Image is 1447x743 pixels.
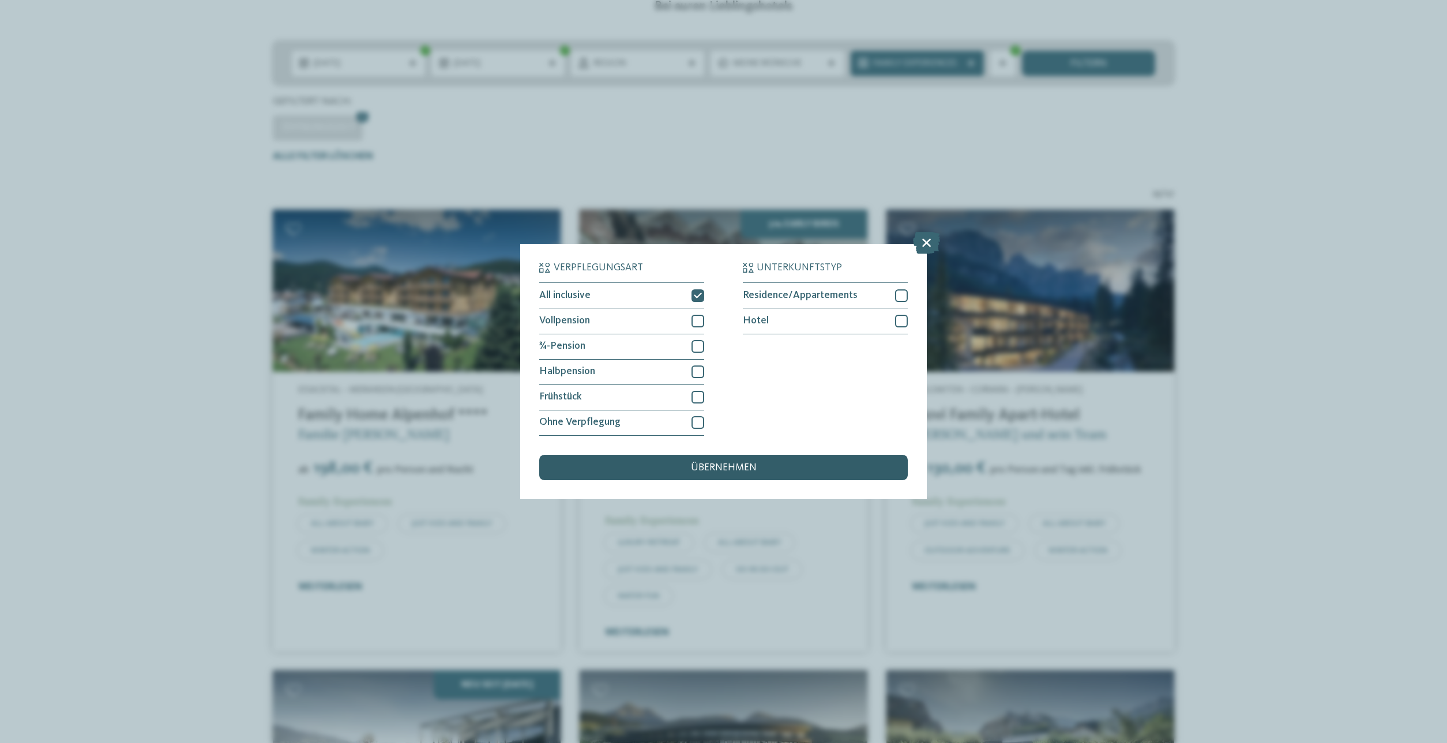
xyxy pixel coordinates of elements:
[539,367,595,377] span: Halbpension
[757,263,842,273] span: Unterkunftstyp
[743,316,769,326] span: Hotel
[539,341,585,352] span: ¾-Pension
[554,263,643,273] span: Verpflegungsart
[691,463,757,473] span: übernehmen
[539,392,582,402] span: Frühstück
[539,291,591,301] span: All inclusive
[743,291,858,301] span: Residence/Appartements
[539,417,621,428] span: Ohne Verpflegung
[539,316,590,326] span: Vollpension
